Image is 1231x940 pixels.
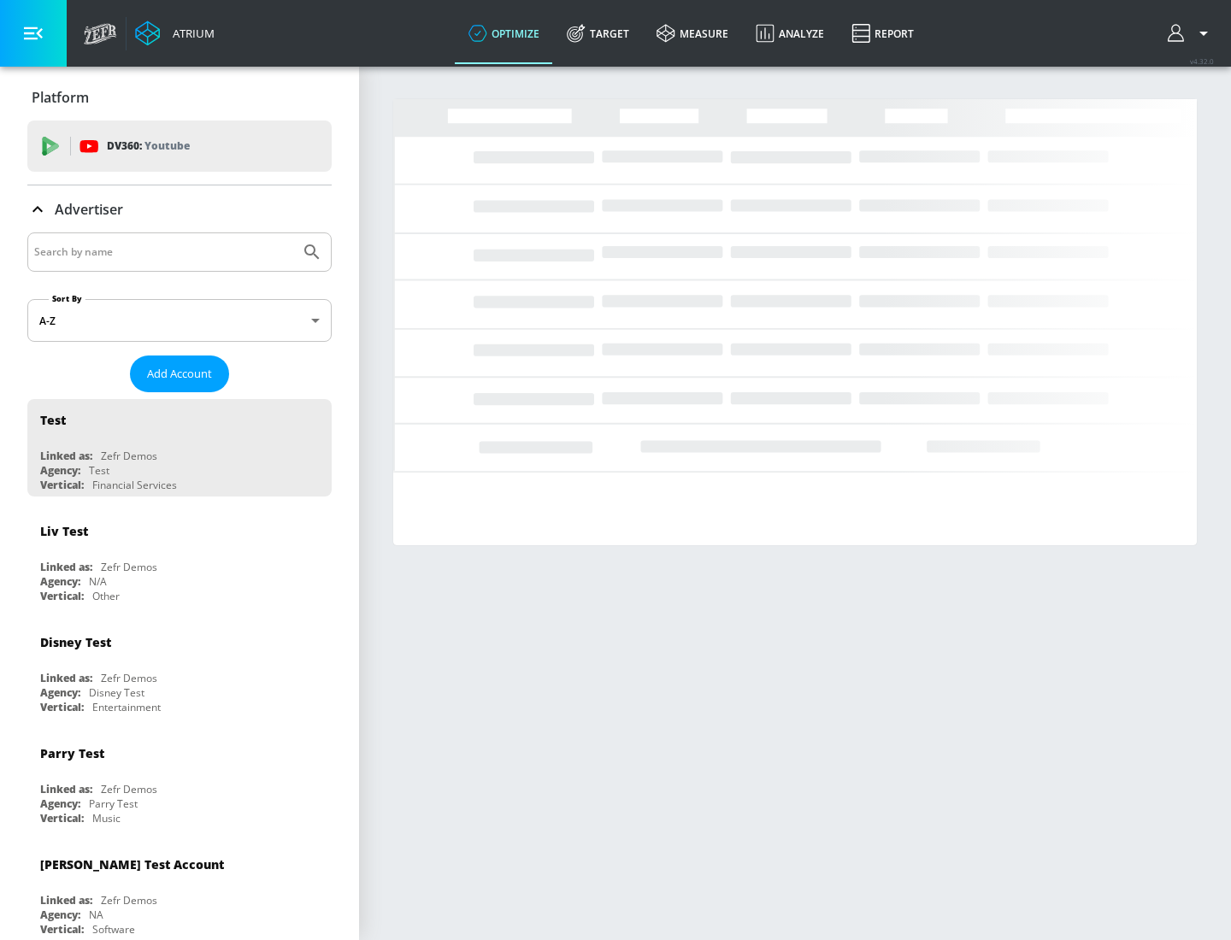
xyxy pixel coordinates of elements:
[455,3,553,64] a: optimize
[643,3,742,64] a: measure
[40,412,66,428] div: Test
[89,796,138,811] div: Parry Test
[27,185,332,233] div: Advertiser
[34,241,293,263] input: Search by name
[89,574,107,589] div: N/A
[40,634,111,650] div: Disney Test
[40,745,104,761] div: Parry Test
[130,355,229,392] button: Add Account
[147,364,212,384] span: Add Account
[27,510,332,608] div: Liv TestLinked as:Zefr DemosAgency:N/AVertical:Other
[32,88,89,107] p: Platform
[27,621,332,719] div: Disney TestLinked as:Zefr DemosAgency:Disney TestVertical:Entertainment
[107,137,190,156] p: DV360:
[40,463,80,478] div: Agency:
[40,523,88,539] div: Liv Test
[101,671,157,685] div: Zefr Demos
[40,589,84,603] div: Vertical:
[144,137,190,155] p: Youtube
[40,908,80,922] div: Agency:
[92,700,161,714] div: Entertainment
[40,478,84,492] div: Vertical:
[92,922,135,937] div: Software
[40,449,92,463] div: Linked as:
[27,299,332,342] div: A-Z
[27,399,332,496] div: TestLinked as:Zefr DemosAgency:TestVertical:Financial Services
[27,732,332,830] div: Parry TestLinked as:Zefr DemosAgency:Parry TestVertical:Music
[40,700,84,714] div: Vertical:
[101,782,157,796] div: Zefr Demos
[27,120,332,172] div: DV360: Youtube
[40,922,84,937] div: Vertical:
[27,73,332,121] div: Platform
[92,478,177,492] div: Financial Services
[742,3,838,64] a: Analyze
[40,811,84,825] div: Vertical:
[40,782,92,796] div: Linked as:
[92,811,121,825] div: Music
[1190,56,1214,66] span: v 4.32.0
[40,856,224,872] div: [PERSON_NAME] Test Account
[40,796,80,811] div: Agency:
[553,3,643,64] a: Target
[89,463,109,478] div: Test
[89,685,144,700] div: Disney Test
[101,560,157,574] div: Zefr Demos
[55,200,123,219] p: Advertiser
[101,449,157,463] div: Zefr Demos
[92,589,120,603] div: Other
[135,21,215,46] a: Atrium
[166,26,215,41] div: Atrium
[40,671,92,685] div: Linked as:
[40,685,80,700] div: Agency:
[838,3,928,64] a: Report
[89,908,103,922] div: NA
[40,893,92,908] div: Linked as:
[49,293,85,304] label: Sort By
[101,893,157,908] div: Zefr Demos
[40,560,92,574] div: Linked as:
[40,574,80,589] div: Agency:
